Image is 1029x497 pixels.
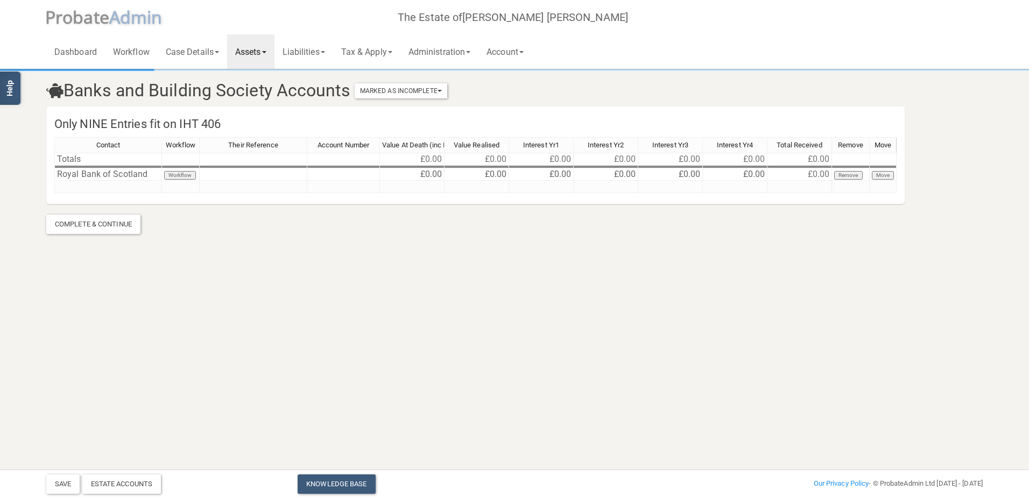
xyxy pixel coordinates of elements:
a: Workflow [105,34,158,69]
td: £0.00 [638,153,703,166]
span: Interest Yr4 [717,141,753,149]
td: £0.00 [380,153,445,166]
span: Value At Death (inc Interest) [382,141,470,149]
span: Interest Yr2 [588,141,624,149]
span: Interest Yr1 [523,141,559,149]
td: £0.00 [703,153,767,166]
td: £0.00 [509,153,574,166]
span: dmin [120,5,162,29]
h4: Only NINE Entries fit on IHT 406 [46,112,905,137]
button: Remove [834,171,863,180]
span: robate [55,5,109,29]
td: Totals [54,153,162,166]
button: Workflow [164,171,196,180]
button: Save [46,474,80,494]
a: Our Privacy Policy [814,479,869,487]
button: Move [872,171,894,180]
td: £0.00 [638,168,703,181]
a: Account [478,34,532,69]
div: Estate Accounts [82,474,161,494]
td: Royal Bank of Scotland [54,168,162,181]
span: A [109,5,163,29]
a: Administration [400,34,478,69]
a: Case Details [158,34,227,69]
td: £0.00 [574,168,638,181]
span: Account Number [318,141,369,149]
td: £0.00 [767,168,832,181]
span: P [45,5,109,29]
span: Contact [96,141,121,149]
a: Knowledge Base [298,474,375,494]
h3: Banks and Building Society Accounts [38,81,832,100]
span: Interest Yr3 [652,141,688,149]
a: Liabilities [274,34,333,69]
td: £0.00 [574,153,638,166]
td: £0.00 [445,168,509,181]
td: £0.00 [509,168,574,181]
span: Workflow [166,141,196,149]
span: Their Reference [228,141,278,149]
a: Dashboard [46,34,105,69]
td: £0.00 [767,153,832,166]
span: Value Realised [454,141,499,149]
span: Remove [838,141,863,149]
a: Tax & Apply [333,34,400,69]
div: Complete & Continue [46,215,140,234]
td: £0.00 [703,168,767,181]
td: £0.00 [380,168,445,181]
td: £0.00 [445,153,509,166]
span: Total Received [777,141,822,149]
button: Marked As Incomplete [355,83,447,98]
a: Assets [227,34,274,69]
span: Move [875,141,891,149]
div: - © ProbateAdmin Ltd [DATE] - [DATE] [673,477,991,490]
